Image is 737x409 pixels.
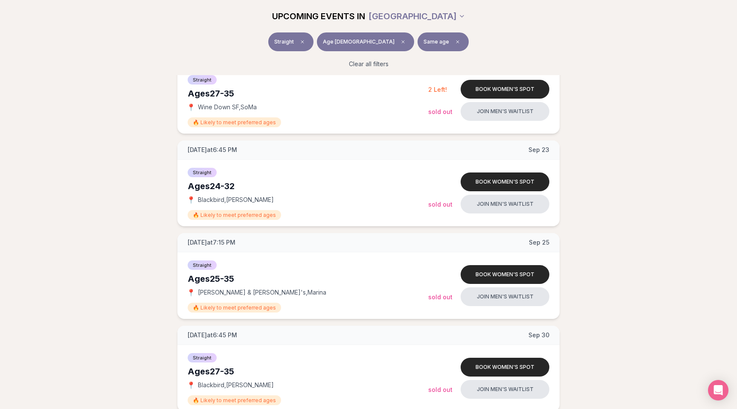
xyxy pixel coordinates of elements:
[272,10,365,22] span: UPCOMING EVENTS IN
[188,289,194,296] span: 📍
[461,287,549,306] button: Join men's waitlist
[461,265,549,284] button: Book women's spot
[188,196,194,203] span: 📍
[188,260,217,270] span: Straight
[188,180,428,192] div: Ages 24-32
[198,103,257,111] span: Wine Down SF , SoMa
[188,75,217,85] span: Straight
[268,32,313,51] button: StraightClear event type filter
[418,32,469,51] button: Same ageClear preference
[323,38,395,45] span: Age [DEMOGRAPHIC_DATA]
[188,210,281,220] span: 🔥 Likely to meet preferred ages
[461,358,549,377] button: Book women's spot
[198,288,326,297] span: [PERSON_NAME] & [PERSON_NAME]'s , Marina
[461,172,549,191] button: Book women's spot
[428,386,453,393] span: Sold Out
[528,331,549,339] span: Sep 30
[461,80,549,99] button: Book women's spot
[188,273,428,285] div: Ages 25-35
[424,38,449,45] span: Same age
[188,117,281,127] span: 🔥 Likely to meet preferred ages
[461,102,549,121] button: Join men's waitlist
[188,88,428,99] div: Ages 27-35
[188,331,237,339] span: [DATE] at 6:45 PM
[428,86,447,93] span: 2 Left!
[428,108,453,115] span: Sold Out
[188,303,281,313] span: 🔥 Likely to meet preferred ages
[297,37,308,47] span: Clear event type filter
[188,382,194,389] span: 📍
[274,38,294,45] span: Straight
[188,104,194,111] span: 📍
[461,195,549,213] button: Join men's waitlist
[453,37,463,47] span: Clear preference
[188,353,217,362] span: Straight
[398,37,408,47] span: Clear age
[188,365,428,377] div: Ages 27-35
[461,380,549,399] button: Join men's waitlist
[428,201,453,208] span: Sold Out
[188,168,217,177] span: Straight
[529,238,549,247] span: Sep 25
[198,196,274,204] span: Blackbird , [PERSON_NAME]
[317,32,414,51] button: Age [DEMOGRAPHIC_DATA]Clear age
[368,7,465,26] button: [GEOGRAPHIC_DATA]
[708,380,728,400] div: Open Intercom Messenger
[528,146,549,154] span: Sep 23
[188,238,235,247] span: [DATE] at 7:15 PM
[428,293,453,301] span: Sold Out
[198,381,274,389] span: Blackbird , [PERSON_NAME]
[344,55,394,73] button: Clear all filters
[188,146,237,154] span: [DATE] at 6:45 PM
[188,395,281,405] span: 🔥 Likely to meet preferred ages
